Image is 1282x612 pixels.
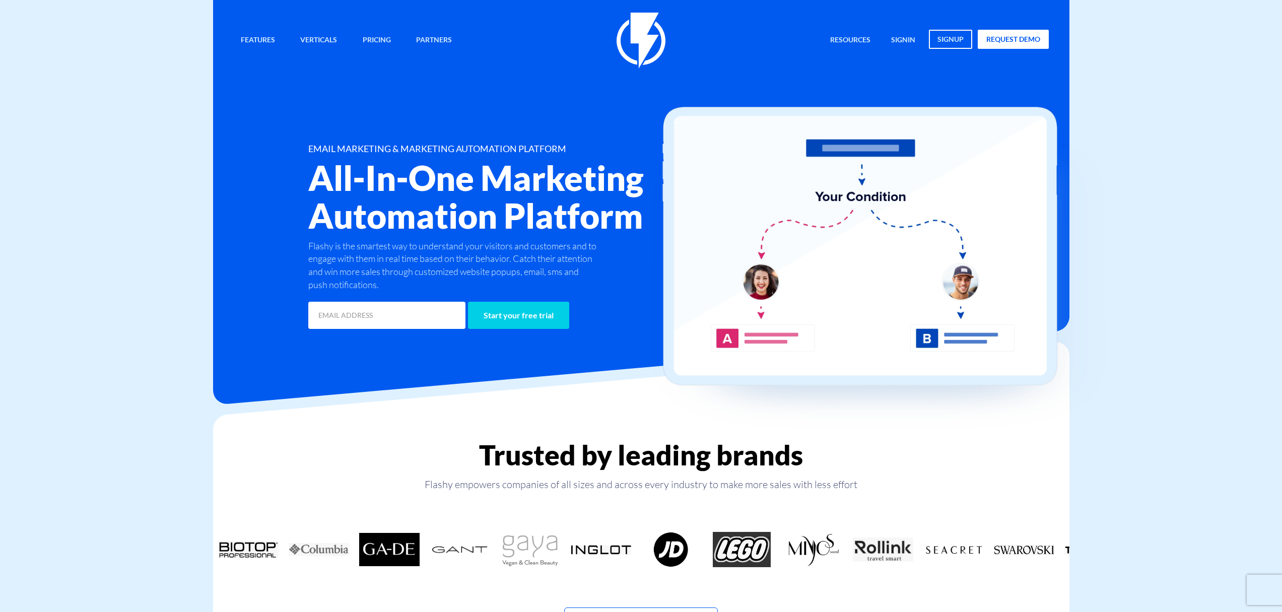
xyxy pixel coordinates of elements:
p: Flashy is the smartest way to understand your visitors and customers and to engage with them in r... [308,240,599,292]
h2: All-In-One Marketing Automation Platform [308,159,701,235]
div: 8 / 18 [636,532,707,567]
a: request demo [978,30,1049,49]
div: 5 / 18 [425,532,495,567]
input: EMAIL ADDRESS [308,302,465,329]
div: 3 / 18 [284,532,354,567]
div: 9 / 18 [707,532,777,567]
h1: EMAIL MARKETING & MARKETING AUTOMATION PLATFORM [308,144,701,154]
a: Pricing [355,30,398,51]
p: Flashy empowers companies of all sizes and across every industry to make more sales with less effort [213,478,1069,492]
div: 2 / 18 [213,532,284,567]
a: Partners [409,30,459,51]
div: 4 / 18 [354,532,425,567]
a: Features [233,30,283,51]
div: 13 / 18 [989,532,1059,567]
div: 7 / 18 [566,532,636,567]
a: Resources [823,30,878,51]
div: 11 / 18 [848,532,918,567]
input: Start your free trial [468,302,569,329]
a: signup [929,30,972,49]
div: 12 / 18 [918,532,989,567]
div: 10 / 18 [777,532,848,567]
div: 14 / 18 [1059,532,1130,567]
div: 6 / 18 [495,532,566,567]
a: signin [884,30,923,51]
h2: Trusted by leading brands [213,440,1069,470]
a: Verticals [293,30,345,51]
